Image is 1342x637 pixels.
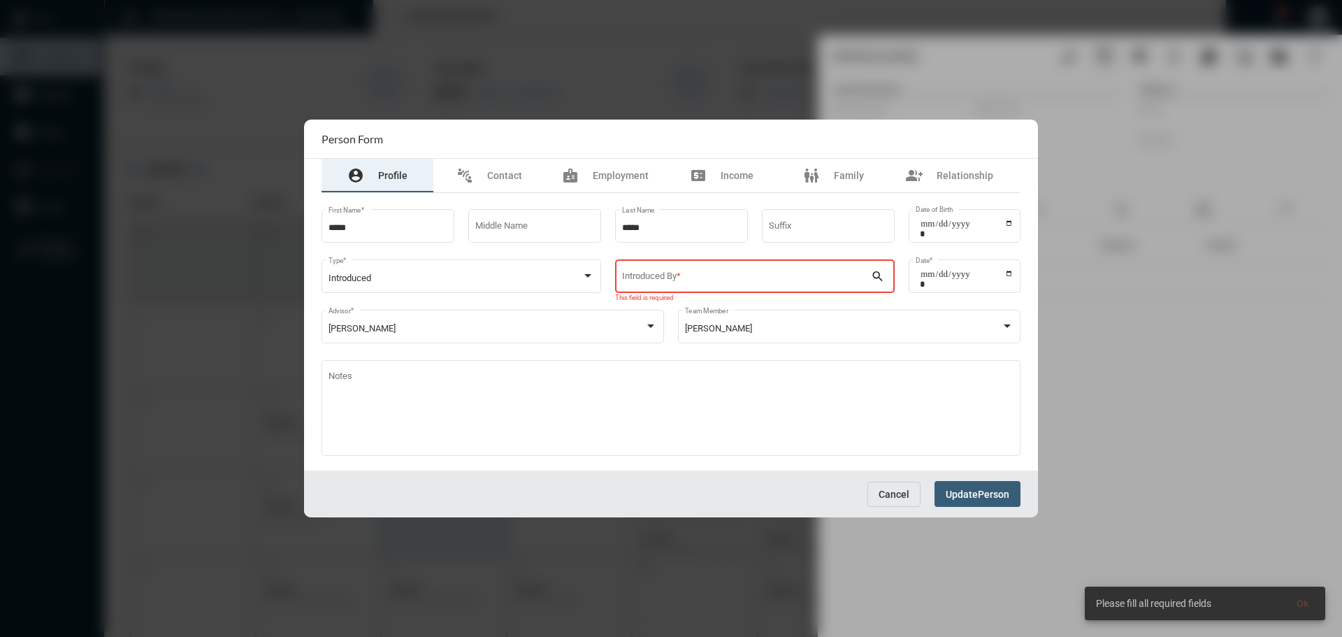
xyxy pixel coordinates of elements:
[487,170,522,181] span: Contact
[867,482,921,507] button: Cancel
[871,269,888,286] mat-icon: search
[937,170,993,181] span: Relationship
[562,167,579,184] mat-icon: badge
[935,481,1020,507] button: UpdatePerson
[685,323,752,334] span: [PERSON_NAME]
[1297,598,1308,609] span: Ok
[879,489,909,500] span: Cancel
[329,273,371,283] span: Introduced
[906,167,923,184] mat-icon: group_add
[1285,591,1320,616] button: Ok
[1096,596,1211,610] span: Please fill all required fields
[978,489,1009,500] span: Person
[946,489,978,500] span: Update
[615,294,895,302] mat-error: This field is required
[721,170,753,181] span: Income
[329,323,396,334] span: [PERSON_NAME]
[593,170,649,181] span: Employment
[456,167,473,184] mat-icon: connect_without_contact
[690,167,707,184] mat-icon: price_change
[347,167,364,184] mat-icon: account_circle
[378,170,407,181] span: Profile
[803,167,820,184] mat-icon: family_restroom
[322,132,383,145] h2: Person Form
[834,170,864,181] span: Family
